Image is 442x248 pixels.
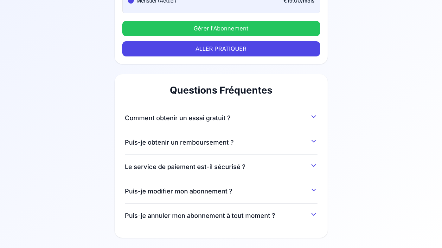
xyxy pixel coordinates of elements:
[125,135,317,147] button: Puis-je obtenir un remboursement ?
[125,114,231,122] span: Comment obtenir un essai gratuit ?
[125,162,246,171] span: Le service de paiement est-il sécurisé ?
[125,211,275,220] span: Puis-je annuler mon abonnement à tout moment ?
[125,184,317,196] button: Puis-je modifier mon abonnement ?
[125,209,317,220] button: Puis-je annuler mon abonnement à tout moment ?
[125,111,317,122] button: Comment obtenir un essai gratuit ?
[122,41,320,56] button: ALLER PRATIQUER
[125,160,317,171] button: Le service de paiement est-il sécurisé ?
[125,84,317,96] h2: Questions Fréquentes
[122,21,320,36] button: Gérer l'Abonnement
[125,187,233,196] span: Puis-je modifier mon abonnement ?
[125,138,234,147] span: Puis-je obtenir un remboursement ?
